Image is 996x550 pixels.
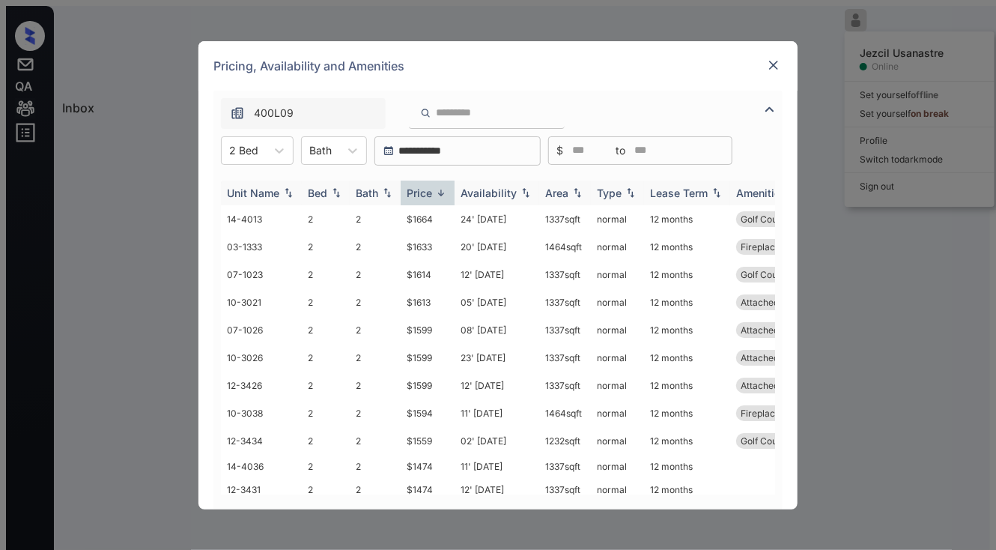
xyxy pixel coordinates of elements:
span: to [616,142,625,159]
img: sorting [623,187,638,198]
td: 2 [350,261,401,288]
span: Fireplace [741,241,780,253]
td: 12 months [644,399,730,427]
td: 20' [DATE] [455,233,539,261]
td: 11' [DATE] [455,399,539,427]
td: 1232 sqft [539,427,591,455]
td: normal [591,261,644,288]
img: sorting [570,187,585,198]
td: 23' [DATE] [455,344,539,372]
td: 14-4013 [221,205,302,233]
img: sorting [709,187,724,198]
td: 12-3434 [221,427,302,455]
td: 2 [350,372,401,399]
div: Pricing, Availability and Amenities [198,41,798,91]
td: $1664 [401,205,455,233]
td: $1559 [401,427,455,455]
td: 2 [302,344,350,372]
div: Bath [356,187,378,199]
img: sorting [518,187,533,198]
td: 2 [350,478,401,501]
td: 12 months [644,372,730,399]
span: Golf Course vie... [741,435,813,447]
td: 12-3431 [221,478,302,501]
td: 1337 sqft [539,455,591,478]
span: Attached 1 Car ... [741,324,812,336]
td: 2 [350,288,401,316]
td: normal [591,455,644,478]
img: sorting [281,187,296,198]
td: 12' [DATE] [455,372,539,399]
img: close [766,58,781,73]
img: icon-zuma [230,106,245,121]
td: 07-1023 [221,261,302,288]
td: 12 months [644,261,730,288]
td: 2 [350,233,401,261]
td: 14-4036 [221,455,302,478]
td: 1337 sqft [539,344,591,372]
span: Fireplace [741,408,780,419]
span: Attached 1 Car ... [741,352,812,363]
td: 10-3021 [221,288,302,316]
img: sorting [329,187,344,198]
td: 07-1026 [221,316,302,344]
td: 2 [350,344,401,372]
td: 2 [350,316,401,344]
td: $1613 [401,288,455,316]
span: Golf Course vie... [741,269,813,280]
td: normal [591,399,644,427]
div: Unit Name [227,187,279,199]
td: $1474 [401,455,455,478]
span: 400L09 [254,105,294,121]
div: Bed [308,187,327,199]
td: $1633 [401,233,455,261]
td: 1337 sqft [539,372,591,399]
td: $1599 [401,372,455,399]
img: icon-zuma [420,106,431,120]
td: $1599 [401,316,455,344]
td: normal [591,233,644,261]
td: 2 [302,261,350,288]
div: Price [407,187,432,199]
td: 12' [DATE] [455,478,539,501]
td: 1337 sqft [539,205,591,233]
td: 1337 sqft [539,261,591,288]
td: 12 months [644,344,730,372]
td: 24' [DATE] [455,205,539,233]
td: normal [591,316,644,344]
div: Availability [461,187,517,199]
td: 1337 sqft [539,316,591,344]
span: $ [556,142,563,159]
td: 2 [302,399,350,427]
td: $1599 [401,344,455,372]
img: sorting [434,187,449,199]
td: 2 [302,427,350,455]
td: 12 months [644,427,730,455]
td: 2 [302,316,350,344]
span: Golf Course vie... [741,214,813,225]
div: Area [545,187,568,199]
td: 05' [DATE] [455,288,539,316]
td: 1337 sqft [539,478,591,501]
td: 11' [DATE] [455,455,539,478]
td: normal [591,205,644,233]
td: 08' [DATE] [455,316,539,344]
td: 12 months [644,205,730,233]
td: normal [591,344,644,372]
td: 12 months [644,288,730,316]
div: Type [597,187,622,199]
td: 2 [302,233,350,261]
img: sorting [380,187,395,198]
td: normal [591,427,644,455]
td: $1594 [401,399,455,427]
td: 2 [302,288,350,316]
td: 12 months [644,478,730,501]
td: 2 [350,399,401,427]
td: 03-1333 [221,233,302,261]
td: 02' [DATE] [455,427,539,455]
td: $1474 [401,478,455,501]
span: Attached 1 Car ... [741,380,812,391]
td: normal [591,478,644,501]
td: 2 [350,455,401,478]
td: 1464 sqft [539,399,591,427]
